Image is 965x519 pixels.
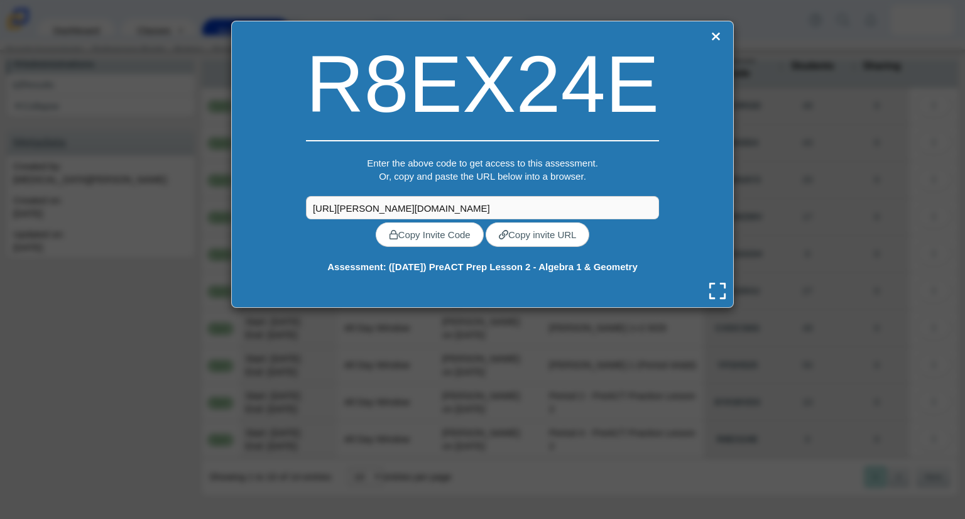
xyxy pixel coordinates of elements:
[486,222,589,247] a: Copy invite URL
[306,156,659,196] div: Enter the above code to get access to this assessment. Or, copy and paste the URL below into a br...
[306,28,659,140] div: R8EX24E
[707,28,724,45] a: Close
[327,261,637,272] b: Assessment: ([DATE]) PreACT Prep Lesson 2 - Algebra 1 & Geometry
[376,222,484,247] a: Copy Invite Code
